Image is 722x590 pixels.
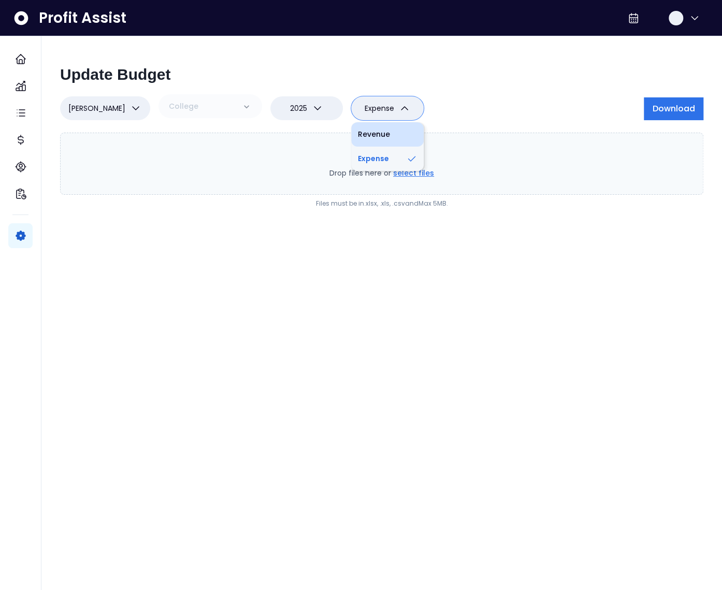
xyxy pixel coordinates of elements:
p: Drop files here or [329,168,434,179]
span: [PERSON_NAME] [68,102,125,114]
span: Download [652,103,695,115]
span: 2025 [290,102,307,114]
li: Revenue [351,122,424,147]
h1: Update Budget [60,65,170,84]
p: College [169,101,198,112]
span: Expense [365,102,394,114]
button: Download [644,97,703,120]
p: Files must be in .xlsx, .xls, .csv and Max 5MB . [60,199,703,208]
li: Expense [351,147,424,171]
span: select files [393,168,434,178]
span: Profit Assist [39,9,126,27]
